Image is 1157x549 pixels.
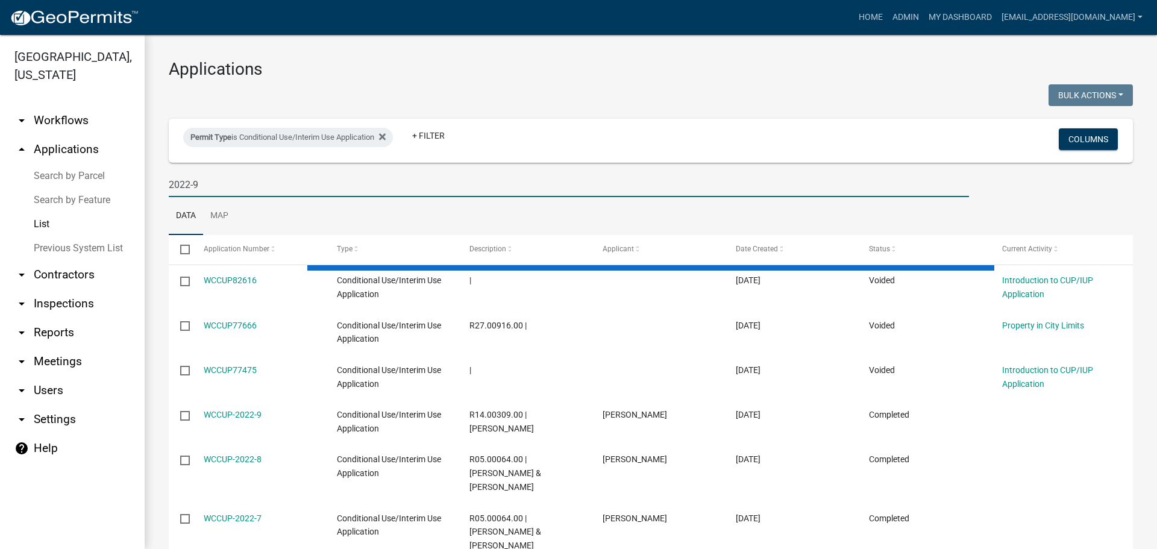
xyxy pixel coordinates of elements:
[458,235,591,264] datatable-header-cell: Description
[204,513,262,523] a: WCCUP-2022-7
[169,197,203,236] a: Data
[169,172,969,197] input: Search for applications
[1002,275,1093,299] a: Introduction to CUP/IUP Application
[337,365,441,389] span: Conditional Use/Interim Use Application
[190,133,231,142] span: Permit Type
[1002,365,1093,389] a: Introduction to CUP/IUP Application
[204,454,262,464] a: WCCUP-2022-8
[869,454,909,464] span: Completed
[469,245,506,253] span: Description
[869,365,895,375] span: Voided
[337,321,441,344] span: Conditional Use/Interim Use Application
[736,513,760,523] span: 11/10/2022
[14,412,29,427] i: arrow_drop_down
[14,441,29,456] i: help
[337,245,353,253] span: Type
[603,454,667,464] span: Shari Bartlett
[169,59,1133,80] h3: Applications
[469,275,471,285] span: |
[192,235,325,264] datatable-header-cell: Application Number
[469,321,527,330] span: R27.00916.00 |
[1002,321,1084,330] a: Property in City Limits
[204,275,257,285] a: WCCUP82616
[183,128,393,147] div: is Conditional Use/Interim Use Application
[888,6,924,29] a: Admin
[1049,84,1133,106] button: Bulk Actions
[736,365,760,375] span: 11/30/2022
[204,365,257,375] a: WCCUP77475
[469,454,541,492] span: R05.00064.00 | Dennis & Jane Hager
[14,296,29,311] i: arrow_drop_down
[869,410,909,419] span: Completed
[869,513,909,523] span: Completed
[924,6,997,29] a: My Dashboard
[736,245,778,253] span: Date Created
[403,125,454,146] a: + Filter
[14,383,29,398] i: arrow_drop_down
[337,275,441,299] span: Conditional Use/Interim Use Application
[858,235,991,264] datatable-header-cell: Status
[469,410,534,433] span: R14.00309.00 | Jamie Ratz
[14,142,29,157] i: arrow_drop_up
[204,410,262,419] a: WCCUP-2022-9
[869,245,890,253] span: Status
[997,6,1147,29] a: [EMAIL_ADDRESS][DOMAIN_NAME]
[869,321,895,330] span: Voided
[337,513,441,537] span: Conditional Use/Interim Use Application
[603,245,634,253] span: Applicant
[736,321,760,330] span: 11/30/2022
[603,410,667,419] span: Shari Bartlett
[591,235,724,264] datatable-header-cell: Applicant
[14,325,29,340] i: arrow_drop_down
[854,6,888,29] a: Home
[325,235,458,264] datatable-header-cell: Type
[603,513,667,523] span: Shari Bartlett
[991,235,1124,264] datatable-header-cell: Current Activity
[14,354,29,369] i: arrow_drop_down
[337,454,441,478] span: Conditional Use/Interim Use Application
[1059,128,1118,150] button: Columns
[204,245,269,253] span: Application Number
[14,113,29,128] i: arrow_drop_down
[724,235,858,264] datatable-header-cell: Date Created
[169,235,192,264] datatable-header-cell: Select
[1002,245,1052,253] span: Current Activity
[736,454,760,464] span: 11/10/2022
[469,365,471,375] span: |
[869,275,895,285] span: Voided
[337,410,441,433] span: Conditional Use/Interim Use Application
[14,268,29,282] i: arrow_drop_down
[204,321,257,330] a: WCCUP77666
[736,410,760,419] span: 11/29/2022
[736,275,760,285] span: 12/27/2022
[203,197,236,236] a: Map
